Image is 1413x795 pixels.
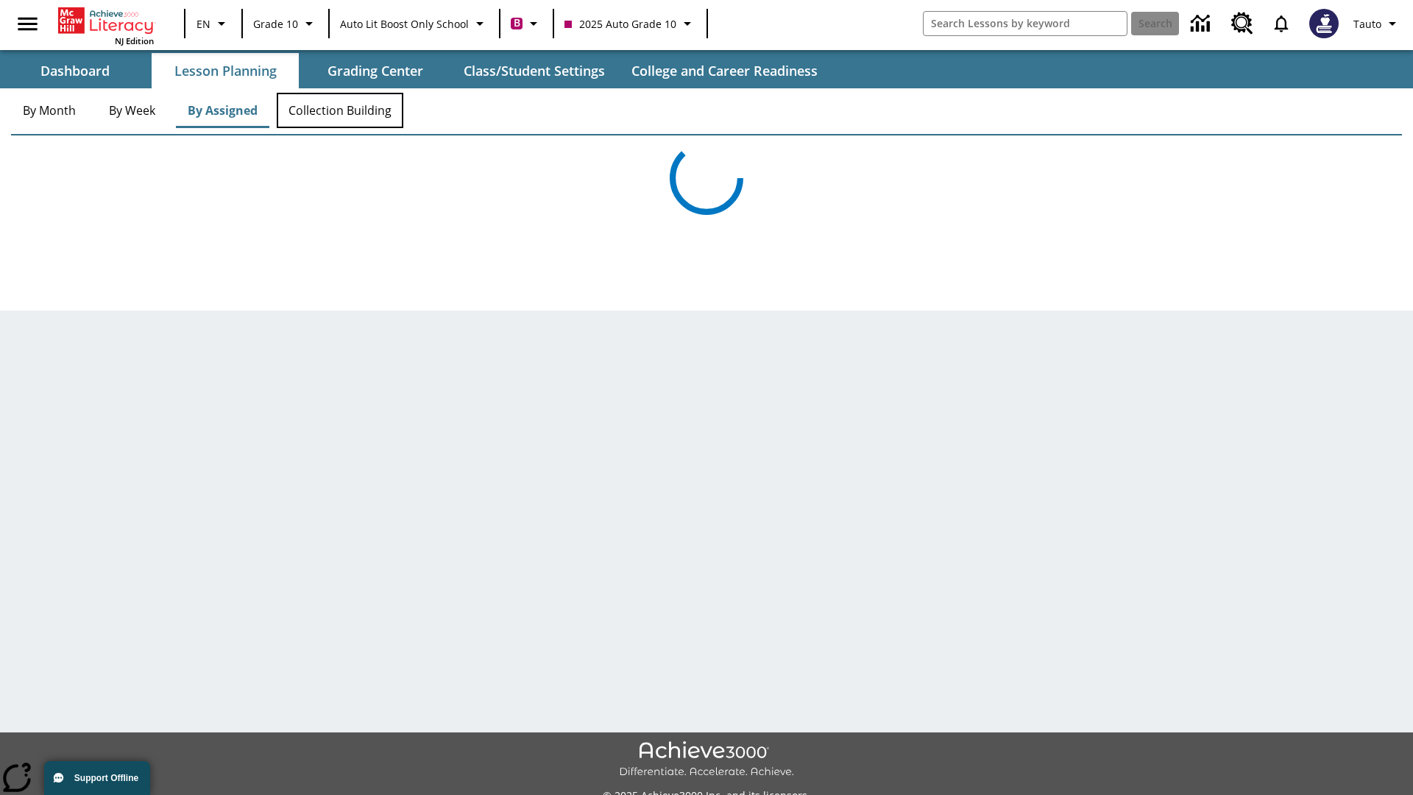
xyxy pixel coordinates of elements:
input: search field [924,12,1127,35]
a: Data Center [1182,4,1222,44]
button: Dashboard [1,53,149,88]
button: School: Auto Lit Boost only School, Select your school [334,10,495,37]
button: College and Career Readiness [620,53,829,88]
a: Home [58,6,154,35]
a: Resource Center, Will open in new tab [1222,4,1262,43]
button: Select a new avatar [1300,4,1348,43]
button: Language: EN, Select a language [190,10,237,37]
button: Support Offline [44,761,150,795]
span: EN [196,16,210,32]
img: Avatar [1309,9,1339,38]
button: Class/Student Settings [452,53,617,88]
img: Achieve3000 Differentiate Accelerate Achieve [619,741,794,779]
span: Auto Lit Boost only School [340,16,469,32]
button: Class: 2025 Auto Grade 10, Select your class [559,10,702,37]
button: Profile/Settings [1348,10,1407,37]
span: Grade 10 [253,16,298,32]
div: Home [58,4,154,46]
span: NJ Edition [115,35,154,46]
button: By Assigned [176,93,269,128]
button: Grade: Grade 10, Select a grade [247,10,324,37]
button: Open side menu [6,2,49,46]
button: Collection Building [277,93,403,128]
span: 2025 Auto Grade 10 [564,16,676,32]
button: Grading Center [302,53,449,88]
button: By Week [95,93,169,128]
button: By Month [11,93,88,128]
a: Notifications [1262,4,1300,43]
span: Tauto [1353,16,1381,32]
span: B [514,14,520,32]
button: Lesson Planning [152,53,299,88]
span: Support Offline [74,773,138,783]
button: Boost Class color is violet red. Change class color [505,10,548,37]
